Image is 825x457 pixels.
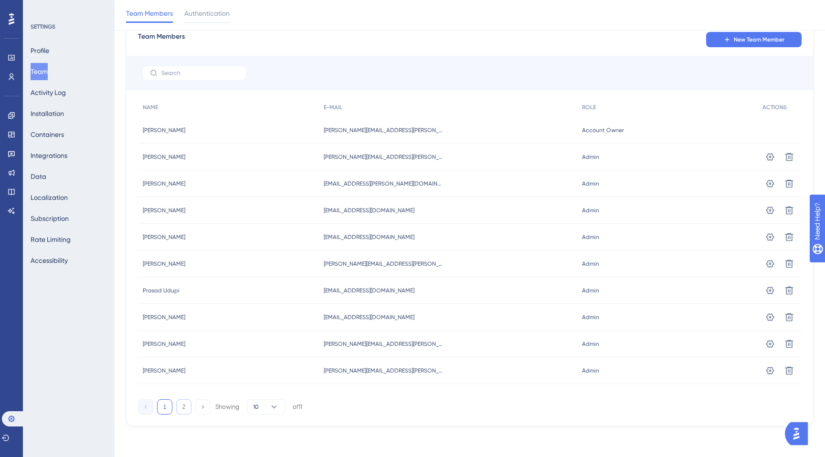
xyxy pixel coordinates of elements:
span: Admin [582,287,599,294]
span: 10 [253,403,259,411]
span: [PERSON_NAME] [143,207,185,214]
span: [PERSON_NAME] [143,126,185,134]
button: Containers [31,126,64,143]
span: [PERSON_NAME] [143,153,185,161]
button: Team [31,63,48,80]
span: Account Owner [582,126,624,134]
button: Localization [31,189,68,206]
span: [PERSON_NAME] [143,260,185,268]
span: Need Help? [22,2,60,14]
span: Admin [582,233,599,241]
span: Admin [582,180,599,187]
span: Team Members [138,31,185,48]
span: NAME [143,104,158,111]
span: [PERSON_NAME][EMAIL_ADDRESS][PERSON_NAME][DOMAIN_NAME] [324,153,443,161]
span: [EMAIL_ADDRESS][PERSON_NAME][DOMAIN_NAME] [324,180,443,187]
span: Admin [582,260,599,268]
button: Accessibility [31,252,68,269]
span: [PERSON_NAME] [143,313,185,321]
div: Showing [215,403,239,411]
span: Prasad Udupi [143,287,180,294]
span: [EMAIL_ADDRESS][DOMAIN_NAME] [324,287,414,294]
span: E-MAIL [324,104,342,111]
span: [PERSON_NAME][EMAIL_ADDRESS][PERSON_NAME][DOMAIN_NAME] [324,126,443,134]
button: 1 [157,399,172,415]
span: [PERSON_NAME][EMAIL_ADDRESS][PERSON_NAME][DOMAIN_NAME] [324,340,443,348]
span: ACTIONS [762,104,787,111]
span: [EMAIL_ADDRESS][DOMAIN_NAME] [324,233,414,241]
iframe: UserGuiding AI Assistant Launcher [785,419,814,448]
button: Integrations [31,147,67,164]
span: [PERSON_NAME][EMAIL_ADDRESS][PERSON_NAME][DOMAIN_NAME] [324,367,443,374]
span: [PERSON_NAME] [143,180,185,187]
span: [PERSON_NAME] [143,340,185,348]
button: Subscription [31,210,69,227]
span: Admin [582,367,599,374]
span: Admin [582,340,599,348]
button: Activity Log [31,84,66,101]
span: Authentication [184,8,230,19]
div: SETTINGS [31,23,108,31]
button: Installation [31,105,64,122]
span: [PERSON_NAME][EMAIL_ADDRESS][PERSON_NAME][DOMAIN_NAME] [324,260,443,268]
span: [EMAIL_ADDRESS][DOMAIN_NAME] [324,313,414,321]
button: Profile [31,42,49,59]
span: [PERSON_NAME] [143,233,185,241]
span: New Team Member [734,36,784,43]
button: Data [31,168,46,185]
span: ROLE [582,104,596,111]
button: Rate Limiting [31,231,71,248]
span: Admin [582,153,599,161]
button: 2 [176,399,191,415]
span: [EMAIL_ADDRESS][DOMAIN_NAME] [324,207,414,214]
button: New Team Member [706,32,802,47]
span: [PERSON_NAME] [143,367,185,374]
span: Team Members [126,8,173,19]
span: Admin [582,207,599,214]
button: 10 [247,399,285,415]
div: of 11 [293,403,302,411]
span: Admin [582,313,599,321]
input: Search [161,70,239,76]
